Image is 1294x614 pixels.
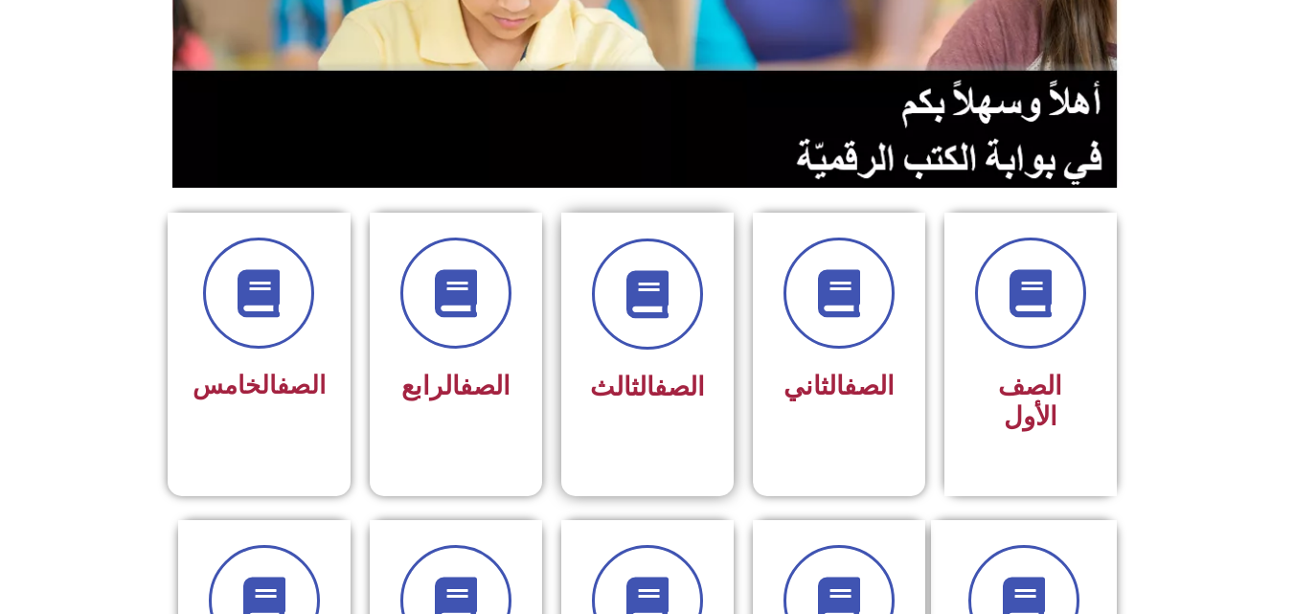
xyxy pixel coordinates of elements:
[193,371,326,399] span: الخامس
[401,371,511,401] span: الرابع
[590,372,705,402] span: الثالث
[277,371,326,399] a: الصف
[783,371,895,401] span: الثاني
[654,372,705,402] a: الصف
[998,371,1062,432] span: الصف الأول
[460,371,511,401] a: الصف
[844,371,895,401] a: الصف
